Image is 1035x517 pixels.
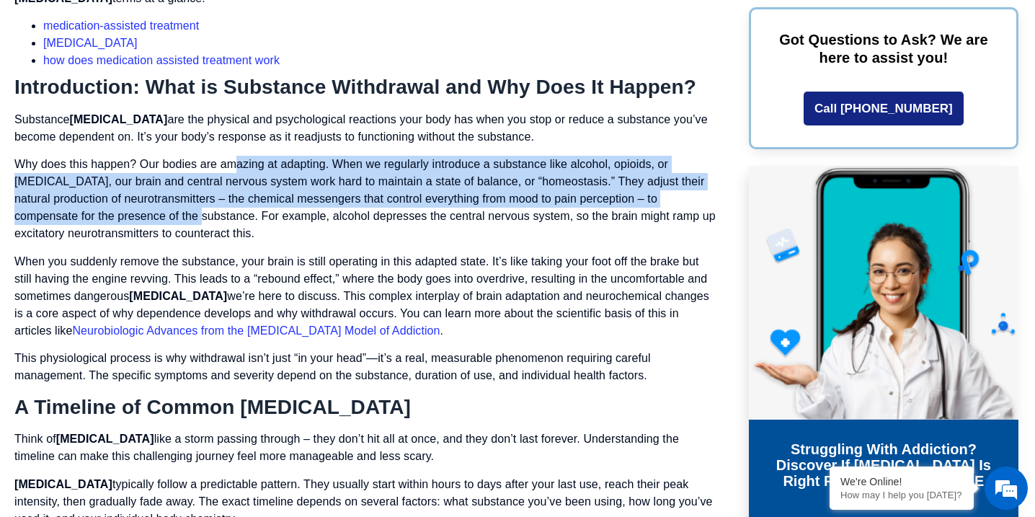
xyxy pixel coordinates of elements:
a: [MEDICAL_DATA] [43,37,138,49]
span: We're online! [84,162,199,308]
p: Substance are the physical and psychological reactions your body has when you stop or reduce a su... [14,111,716,146]
strong: [MEDICAL_DATA] [56,433,154,445]
p: This physiological process is why withdrawal isn’t just “in your head”—it’s a real, measurable ph... [14,350,716,384]
img: Online Suboxone Treatment - Opioid Addiction Treatment using phone [749,166,1018,420]
div: Chat with us now [97,76,264,94]
strong: [MEDICAL_DATA] [129,290,227,302]
p: Got Questions to Ask? We are here to assist you! [773,31,995,67]
span: Call [PHONE_NUMBER] [814,102,953,115]
h3: Struggling with addiction? Discover if [MEDICAL_DATA] is right for you with our FREE Assessment! [760,441,1008,505]
strong: [MEDICAL_DATA] [70,113,168,125]
strong: [MEDICAL_DATA] [14,478,112,490]
div: Minimize live chat window [236,7,271,42]
h2: A Timeline of Common [MEDICAL_DATA] [14,395,716,420]
p: Think of like a storm passing through – they don’t hit all at once, and they don’t last forever. ... [14,430,716,465]
a: Call [PHONE_NUMBER] [804,92,964,125]
p: Why does this happen? Our bodies are amazing at adapting. When we regularly introduce a substance... [14,156,716,242]
textarea: Type your message and hit 'Enter' [7,355,275,405]
div: Navigation go back [16,74,37,96]
a: how does medication assisted treatment work [43,54,280,66]
div: We're Online! [840,476,963,487]
a: Neurobiologic Advances from the [MEDICAL_DATA] Model of Addiction [72,324,440,337]
h2: Introduction: What is Substance Withdrawal and Why Does It Happen? [14,75,716,100]
p: How may I help you today? [840,490,963,500]
a: medication-assisted treatment [43,19,199,32]
p: When you suddenly remove the substance, your brain is still operating in this adapted state. It’s... [14,253,716,340]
